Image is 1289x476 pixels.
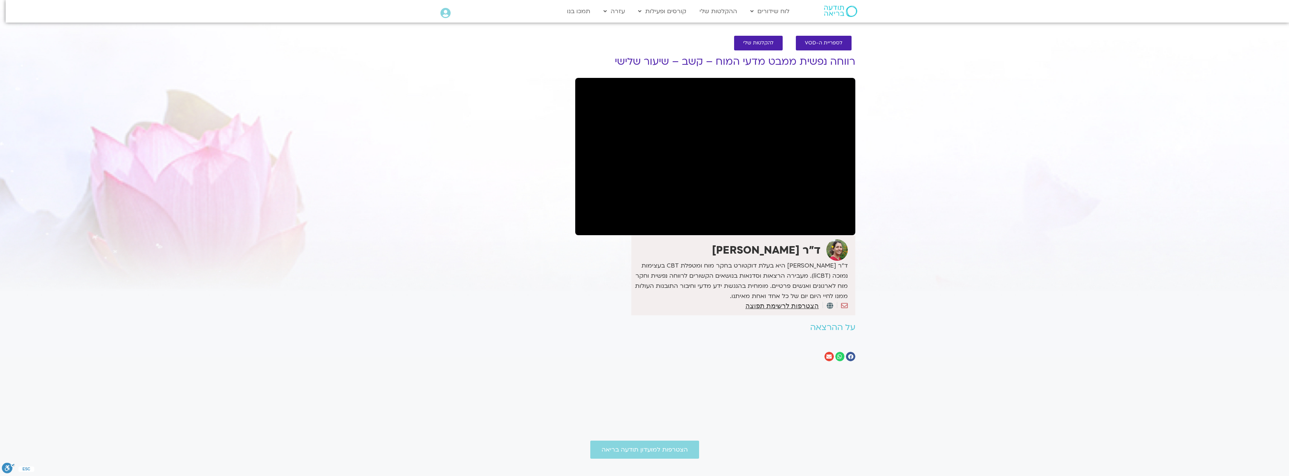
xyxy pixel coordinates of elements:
[835,352,845,361] div: שיתוף ב whatsapp
[575,56,855,67] h1: רווחה נפשית ממבט מדעי המוח – קשב – שיעור שלישי
[600,4,629,18] a: עזרה
[696,4,741,18] a: ההקלטות שלי
[563,4,594,18] a: תמכו בנו
[824,6,857,17] img: תודעה בריאה
[796,36,852,50] a: לספריית ה-VOD
[602,446,688,453] span: הצטרפות למועדון תודעה בריאה
[745,303,819,309] a: הצטרפות לרשימת תפוצה
[634,4,690,18] a: קורסים ופעילות
[747,4,793,18] a: לוח שידורים
[590,441,699,459] a: הצטרפות למועדון תודעה בריאה
[824,352,834,361] div: שיתוף ב email
[712,243,821,257] strong: ד"ר [PERSON_NAME]
[743,40,774,46] span: להקלטות שלי
[633,261,848,301] p: ד״ר [PERSON_NAME] היא בעלת דוקטורט בחקר מוח ומטפלת CBT בעצימות נמוכה (liCBT). מעבירה הרצאות וסדנא...
[846,352,855,361] div: שיתוף ב facebook
[575,323,855,332] h2: על ההרצאה
[826,239,848,261] img: ד"ר נועה אלבלדה
[805,40,843,46] span: לספריית ה-VOD
[734,36,783,50] a: להקלטות שלי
